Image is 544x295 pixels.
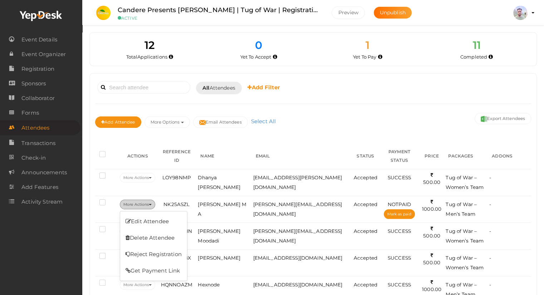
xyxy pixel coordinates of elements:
span: Accepted [354,255,377,261]
button: Unpublish [374,7,412,19]
span: Event Details [21,32,57,47]
span: Tug of War – Women’s Team [446,175,484,190]
span: Announcements [21,165,67,180]
a: Edit Attendee [120,213,187,230]
span: 0 [255,39,262,52]
th: EMAIL [251,143,352,169]
span: 1 [366,39,369,52]
button: Preview [332,6,365,19]
button: Export Attendees [475,113,531,124]
span: Transactions [21,136,55,150]
span: 500.00 [423,252,440,266]
span: Accepted [354,175,377,180]
span: 500.00 [423,172,440,185]
span: - [489,201,491,207]
span: Accepted [354,282,377,287]
span: SUCCESS [388,175,411,180]
label: Candere Presents [PERSON_NAME] | Tug of War | Registration [118,5,321,15]
button: Email Attendees [193,116,248,128]
button: More Actions [120,173,155,182]
img: mail-filled.svg [199,119,206,126]
span: Forms [21,106,39,120]
b: Add Filter [248,84,280,91]
i: Accepted and completed payment succesfully [489,55,493,59]
th: NAME [196,143,251,169]
span: Yet To Pay [353,54,376,60]
input: Search attendee [97,81,190,94]
span: Event Organizer [21,47,66,61]
span: Accepted [354,201,377,207]
img: ACg8ocJxTL9uYcnhaNvFZuftGNHJDiiBHTVJlCXhmLL3QY_ku3qgyu-z6A=s100 [513,6,528,20]
span: [PERSON_NAME] [198,255,240,261]
button: More Options [144,116,190,128]
span: Tug of War – Women’s Team [446,228,484,244]
th: PACKAGES [444,143,487,169]
span: Activity Stream [21,195,63,209]
a: Reject Registration [120,246,187,262]
span: HQNNOAZM [161,282,192,287]
i: Total number of applications [169,55,173,59]
span: Yet To Accept [240,54,271,60]
img: 0C2H5NAW_small.jpeg [96,6,111,20]
a: Delete Attendee [120,230,187,246]
span: - [489,282,491,287]
a: Select All [249,118,278,125]
span: 11 [472,39,480,52]
span: Accepted [354,228,377,234]
span: Unpublish [380,9,406,16]
img: excel.svg [481,116,487,122]
span: Applications [137,54,167,60]
span: LOY98NMP [162,175,191,180]
span: [EMAIL_ADDRESS][PERSON_NAME][DOMAIN_NAME] [253,175,342,190]
th: PAYMENT STATUS [379,143,420,169]
span: Hexnode [198,282,220,287]
span: SUCCESS [388,228,411,234]
span: Tug of War – Women’s Team [446,255,484,270]
span: Attendees [21,121,49,135]
a: Get Payment Link [120,262,187,279]
span: Total [126,54,167,60]
span: - [489,175,491,180]
span: [EMAIL_ADDRESS][DOMAIN_NAME] [253,255,343,261]
span: SUCCESS [388,282,411,287]
span: Completed [460,54,487,60]
span: 12 [144,39,155,52]
button: More Actions [120,280,155,290]
span: SUCCESS [388,255,411,261]
span: [PERSON_NAME][EMAIL_ADDRESS][DOMAIN_NAME] [253,201,342,217]
span: REFERENCE ID [163,149,191,163]
span: [PERSON_NAME][EMAIL_ADDRESS][DOMAIN_NAME] [253,228,342,244]
th: STATUS [352,143,379,169]
i: Yet to be accepted by organizer [273,55,277,59]
th: ADDONS [487,143,531,169]
button: More Actions [120,200,155,209]
span: [PERSON_NAME] Moodadi [198,228,240,244]
span: 500.00 [423,226,440,239]
th: PRICE [420,143,444,169]
span: Dhanya [PERSON_NAME] [198,175,240,190]
span: NOTPAID [388,201,411,207]
button: Mark as paid [384,209,415,219]
span: NK25ASZL [163,201,190,207]
span: Check-in [21,151,46,165]
span: - [489,255,491,261]
button: Add Attendee [95,116,141,128]
span: [PERSON_NAME] M A [198,201,246,217]
span: Attendees [202,84,235,92]
span: Registration [21,62,54,76]
span: Sponsors [21,76,46,91]
span: Collaborator [21,91,55,105]
small: ACTIVE [118,15,321,21]
span: - [489,228,491,234]
span: 1000.00 [422,199,441,212]
span: 1000.00 [422,279,441,292]
span: Mark as paid [387,212,411,216]
b: All [202,85,209,91]
i: Accepted by organizer and yet to make payment [378,55,382,59]
th: ACTIONS [118,143,157,169]
span: [EMAIL_ADDRESS][DOMAIN_NAME] [253,282,343,287]
span: Tug of War – Men’s Team [446,201,477,217]
span: Add Features [21,180,58,194]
